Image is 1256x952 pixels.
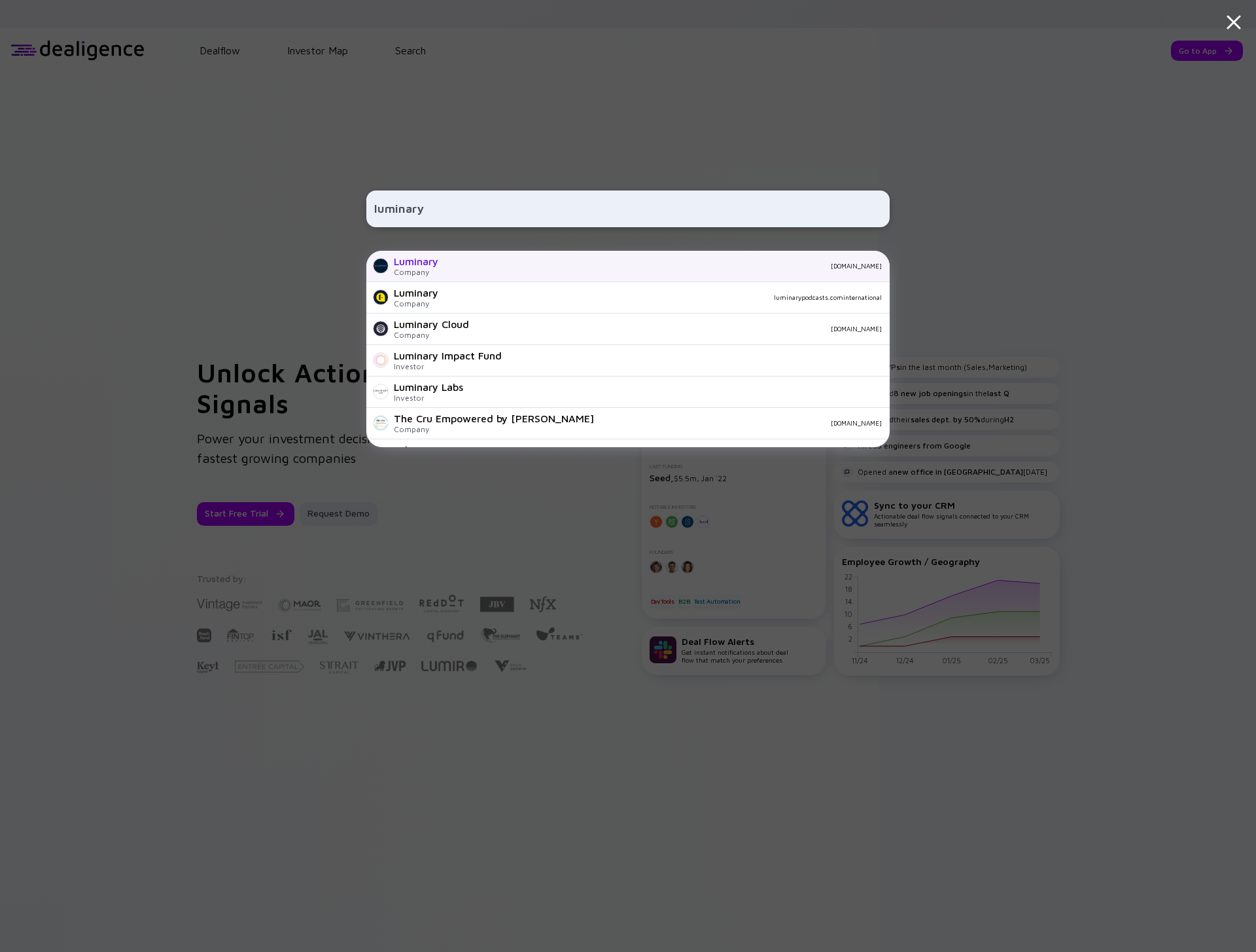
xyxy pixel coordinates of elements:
[394,287,438,299] div: Luminary
[394,444,458,456] div: Q by Lumiary
[480,325,882,333] div: [DOMAIN_NAME]
[449,293,882,301] div: luminarypodcasts.cominternational
[394,267,438,277] div: Company
[394,424,594,434] div: Company
[449,262,882,270] div: [DOMAIN_NAME]
[394,381,463,393] div: Luminary Labs
[394,318,469,330] div: Luminary Cloud
[394,330,469,340] div: Company
[394,350,502,361] div: Luminary Impact Fund
[394,412,594,424] div: The Cru Empowered by [PERSON_NAME]
[604,419,882,427] div: [DOMAIN_NAME]
[394,299,438,308] div: Company
[394,393,463,403] div: Investor
[394,361,502,371] div: Investor
[394,255,438,267] div: Luminary
[374,197,882,221] input: Search Company or Investor...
